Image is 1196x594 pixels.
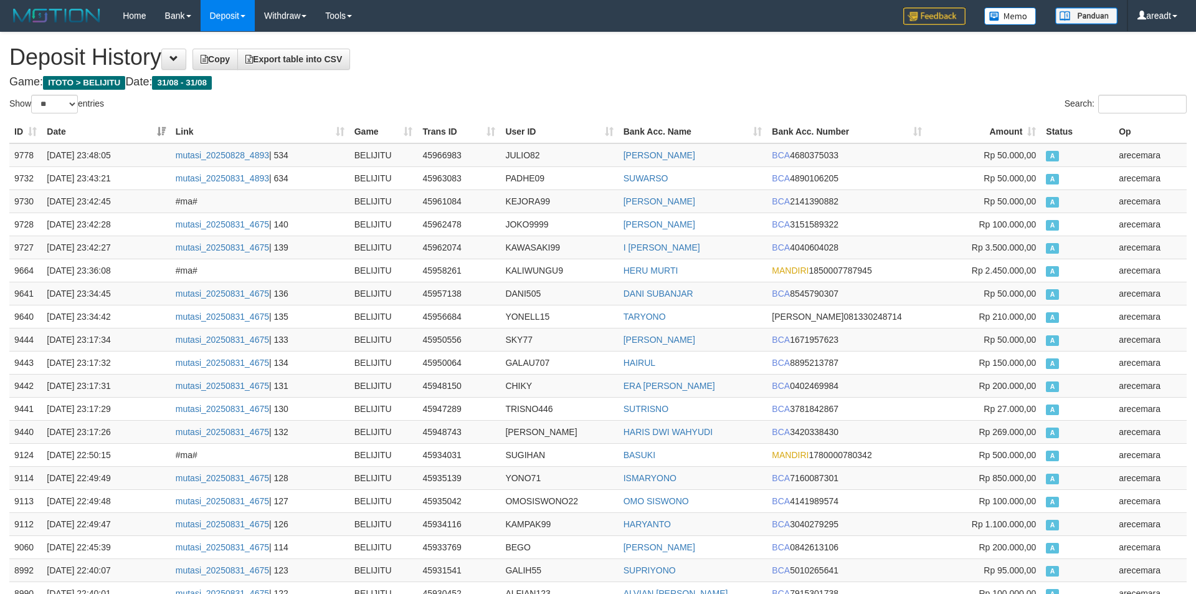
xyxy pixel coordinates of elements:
span: BCA [772,150,790,160]
td: [DATE] 23:36:08 [42,259,170,282]
td: arecemara [1114,443,1187,466]
span: Approved [1046,312,1058,323]
span: Approved [1046,543,1058,553]
a: mutasi_20250831_4675 [176,289,269,299]
td: 9113 [9,489,42,512]
a: [PERSON_NAME] [624,542,695,552]
td: | 140 [171,213,349,236]
th: Link: activate to sort column ascending [171,120,349,143]
span: [PERSON_NAME] [772,312,843,322]
td: arecemara [1114,259,1187,282]
td: 7160087301 [767,466,927,489]
td: BELIJITU [349,259,418,282]
td: 45947289 [417,397,500,420]
td: BELIJITU [349,420,418,443]
td: arecemara [1114,189,1187,213]
span: BCA [772,404,790,414]
td: [DATE] 22:49:49 [42,466,170,489]
td: 45962478 [417,213,500,236]
span: 31/08 - 31/08 [152,76,212,90]
span: BCA [772,173,790,183]
td: | 132 [171,420,349,443]
td: 9060 [9,535,42,558]
td: arecemara [1114,213,1187,236]
td: BELIJITU [349,443,418,466]
a: mutasi_20250831_4675 [176,242,269,252]
td: 081330248714 [767,305,927,328]
td: 9441 [9,397,42,420]
td: | 126 [171,512,349,535]
td: | 127 [171,489,349,512]
a: [PERSON_NAME] [624,219,695,229]
span: Rp 150.000,00 [979,358,1036,368]
td: | 135 [171,305,349,328]
span: Approved [1046,220,1058,231]
td: arecemara [1114,328,1187,351]
span: Rp 100.000,00 [979,219,1036,229]
td: [DATE] 22:40:07 [42,558,170,582]
td: [DATE] 23:17:32 [42,351,170,374]
td: arecemara [1114,236,1187,259]
td: 45962074 [417,236,500,259]
span: BCA [772,219,790,229]
td: | 128 [171,466,349,489]
span: Rp 200.000,00 [979,381,1036,391]
td: BELIJITU [349,397,418,420]
td: 0842613106 [767,535,927,558]
span: Rp 269.000,00 [979,427,1036,437]
td: BELIJITU [349,189,418,213]
a: HAIRUL [624,358,655,368]
a: mutasi_20250831_4675 [176,473,269,483]
td: #ma# [171,189,349,213]
td: arecemara [1114,512,1187,535]
td: 9640 [9,305,42,328]
td: BELIJITU [349,558,418,582]
td: BELIJITU [349,305,418,328]
td: 9112 [9,512,42,535]
span: Approved [1046,243,1058,254]
span: ITOTO > BELIJITU [43,76,125,90]
td: 9124 [9,443,42,466]
td: KAMPAK99 [500,512,618,535]
td: arecemara [1114,305,1187,328]
th: Game: activate to sort column ascending [349,120,418,143]
td: BELIJITU [349,166,418,189]
h4: Game: Date: [9,76,1187,89]
a: mutasi_20250831_4893 [176,173,269,183]
td: GALAU707 [500,351,618,374]
td: GALIH55 [500,558,618,582]
a: mutasi_20250831_4675 [176,496,269,506]
span: Rp 500.000,00 [979,450,1036,460]
span: Approved [1046,381,1058,392]
td: 45948743 [417,420,500,443]
td: 45935139 [417,466,500,489]
td: BELIJITU [349,489,418,512]
td: #ma# [171,443,349,466]
td: [DATE] 23:42:28 [42,213,170,236]
select: Showentries [31,95,78,113]
img: Button%20Memo.svg [984,7,1037,25]
td: 9443 [9,351,42,374]
td: 9442 [9,374,42,397]
th: Bank Acc. Number: activate to sort column ascending [767,120,927,143]
th: Amount: activate to sort column ascending [927,120,1041,143]
span: Rp 3.500.000,00 [972,242,1037,252]
td: 45966983 [417,143,500,167]
td: 45956684 [417,305,500,328]
td: BELIJITU [349,466,418,489]
label: Show entries [9,95,104,113]
a: OMO SISWONO [624,496,689,506]
input: Search: [1098,95,1187,113]
a: HARYANTO [624,519,671,529]
span: BCA [772,473,790,483]
span: Rp 50.000,00 [984,289,1036,299]
span: Approved [1046,451,1058,461]
td: | 534 [171,143,349,167]
td: 45958261 [417,259,500,282]
td: DANI505 [500,282,618,305]
td: | 136 [171,282,349,305]
span: Export table into CSV [245,54,342,64]
td: 9440 [9,420,42,443]
th: User ID: activate to sort column ascending [500,120,618,143]
td: arecemara [1114,535,1187,558]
